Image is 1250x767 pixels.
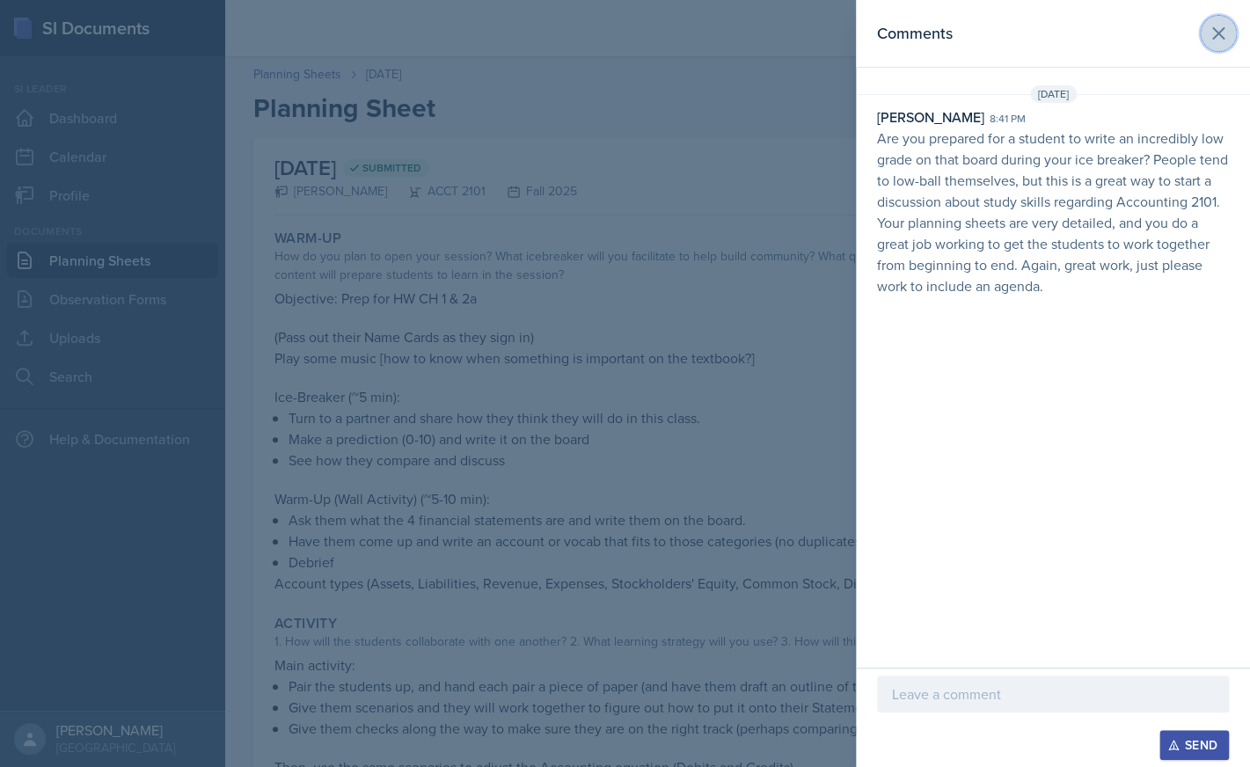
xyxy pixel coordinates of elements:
p: Are you prepared for a student to write an incredibly low grade on that board during your ice bre... [877,128,1229,296]
div: Send [1171,738,1217,752]
div: [PERSON_NAME] [877,106,984,128]
div: 8:41 pm [990,111,1026,127]
button: Send [1159,730,1229,760]
h2: Comments [877,21,953,46]
span: [DATE] [1030,85,1077,103]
